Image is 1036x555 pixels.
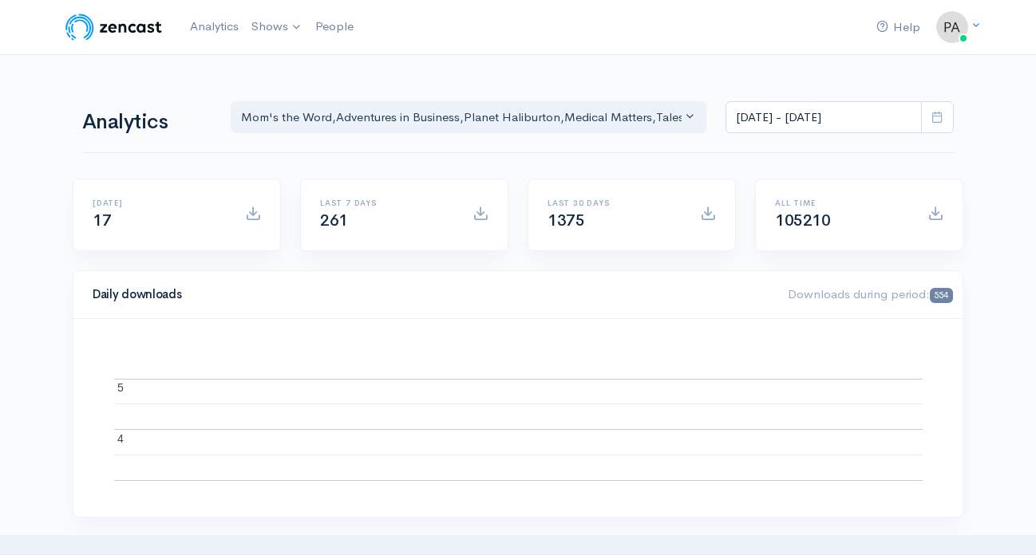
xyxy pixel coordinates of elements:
[93,199,226,207] h6: [DATE]
[320,211,348,230] span: 261
[320,199,453,207] h6: Last 7 days
[726,101,922,134] input: analytics date range selector
[775,211,831,230] span: 105210
[63,11,164,43] img: ZenCast Logo
[788,286,953,301] span: Downloads during period:
[309,10,360,44] a: People
[982,501,1020,539] iframe: gist-messenger-bubble-iframe
[93,338,943,498] svg: A chart.
[245,10,309,45] a: Shows
[548,199,681,207] h6: Last 30 days
[117,431,124,444] text: 4
[117,381,124,394] text: 5
[93,211,111,230] span: 17
[870,10,927,45] a: Help
[241,108,682,127] div: Mom's the Word , Adventures in Business , Planet Haliburton , Medical Matters , Tales from the Bi...
[82,111,212,134] h1: Analytics
[548,211,584,230] span: 1375
[93,288,769,301] h4: Daily downloads
[184,10,245,44] a: Analytics
[936,11,968,43] img: ...
[231,101,706,134] button: Mom's the Word, Adventures in Business, Planet Haliburton, Medical Matters, Tales from the Big Ca...
[775,199,908,207] h6: All time
[930,288,953,303] span: 554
